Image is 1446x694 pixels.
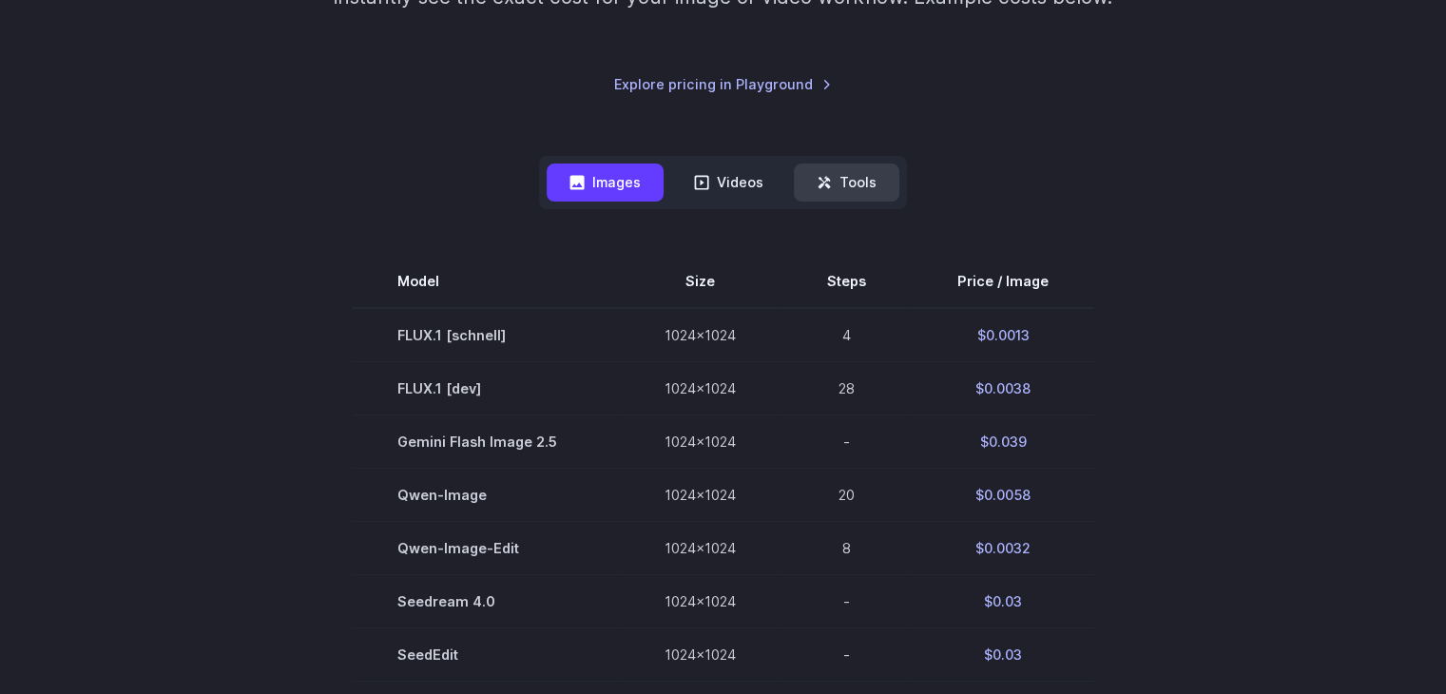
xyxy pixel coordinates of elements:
[352,361,619,414] td: FLUX.1 [dev]
[619,468,781,521] td: 1024x1024
[781,574,912,627] td: -
[794,164,899,201] button: Tools
[912,255,1094,308] th: Price / Image
[547,164,664,201] button: Images
[781,308,912,362] td: 4
[619,627,781,681] td: 1024x1024
[352,574,619,627] td: Seedream 4.0
[912,468,1094,521] td: $0.0058
[619,255,781,308] th: Size
[912,308,1094,362] td: $0.0013
[781,255,912,308] th: Steps
[619,574,781,627] td: 1024x1024
[781,468,912,521] td: 20
[619,414,781,468] td: 1024x1024
[352,521,619,574] td: Qwen-Image-Edit
[671,164,786,201] button: Videos
[781,521,912,574] td: 8
[614,73,832,95] a: Explore pricing in Playground
[619,361,781,414] td: 1024x1024
[397,431,573,453] span: Gemini Flash Image 2.5
[352,468,619,521] td: Qwen-Image
[352,308,619,362] td: FLUX.1 [schnell]
[352,627,619,681] td: SeedEdit
[781,361,912,414] td: 28
[619,308,781,362] td: 1024x1024
[781,414,912,468] td: -
[352,255,619,308] th: Model
[912,574,1094,627] td: $0.03
[912,627,1094,681] td: $0.03
[912,521,1094,574] td: $0.0032
[912,361,1094,414] td: $0.0038
[912,414,1094,468] td: $0.039
[619,521,781,574] td: 1024x1024
[781,627,912,681] td: -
